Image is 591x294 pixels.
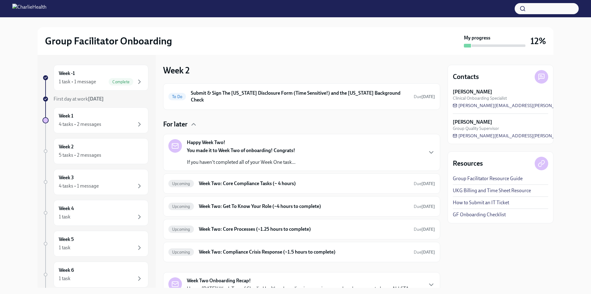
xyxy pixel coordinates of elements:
span: Upcoming [168,181,194,186]
h6: Week 3 [59,174,74,181]
a: Week 34 tasks • 1 message [42,169,148,195]
h6: Week 1 [59,113,73,119]
span: September 22nd, 2025 10:00 [414,226,435,232]
h6: Week 5 [59,236,74,243]
a: UpcomingWeek Two: Compliance Crisis Response (~1.5 hours to complete)Due[DATE] [168,247,435,257]
h6: Week Two: Core Processes (~1.25 hours to complete) [199,226,409,233]
h6: Week 6 [59,267,74,274]
a: UpcomingWeek Two: Get To Know Your Role (~4 hours to complete)Due[DATE] [168,201,435,211]
strong: [DATE] [88,96,104,102]
h2: Group Facilitator Onboarding [45,35,172,47]
h6: Week Two: Compliance Crisis Response (~1.5 hours to complete) [199,249,409,255]
div: 1 task [59,244,70,251]
h6: Week Two: Core Compliance Tasks (~ 4 hours) [199,180,409,187]
span: Due [414,94,435,99]
strong: [PERSON_NAME] [453,89,492,95]
h3: Week 2 [163,65,190,76]
a: UpcomingWeek Two: Core Processes (~1.25 hours to complete)Due[DATE] [168,224,435,234]
a: Week 14 tasks • 2 messages [42,107,148,133]
div: 1 task [59,213,70,220]
span: Upcoming [168,204,194,209]
h6: Week 2 [59,143,74,150]
span: Due [414,181,435,186]
span: September 22nd, 2025 10:00 [414,181,435,187]
span: September 17th, 2025 10:00 [414,94,435,100]
strong: My progress [464,35,490,41]
strong: Week Two Onboarding Recap! [187,277,251,284]
p: Happy [DATE]! Week Two of Charlie Health onboarding is wrapping up and you've proven to be an ALL... [187,285,412,292]
strong: [DATE] [421,204,435,209]
a: Week 25 tasks • 2 messages [42,138,148,164]
div: 4 tasks • 2 messages [59,121,101,128]
a: GF Onboarding Checklist [453,211,506,218]
div: For later [163,120,440,129]
strong: You made it to Week Two of onboarding! Congrats! [187,147,295,153]
h4: Contacts [453,72,479,81]
h6: Week -1 [59,70,75,77]
span: Due [414,250,435,255]
a: First day at work[DATE] [42,96,148,102]
span: First day at work [54,96,104,102]
h6: Week 4 [59,205,74,212]
span: Upcoming [168,250,194,255]
a: Week 61 task [42,262,148,288]
h4: Resources [453,159,483,168]
a: Week 51 task [42,231,148,257]
h3: 12% [530,35,546,47]
span: Clinical Onboarding Specialist [453,95,507,101]
strong: [DATE] [421,227,435,232]
strong: Happy Week Two! [187,139,225,146]
div: 1 task [59,275,70,282]
a: Group Facilitator Resource Guide [453,175,523,182]
div: 5 tasks • 2 messages [59,152,101,159]
span: September 22nd, 2025 10:00 [414,249,435,255]
span: Due [414,227,435,232]
span: Upcoming [168,227,194,232]
span: September 22nd, 2025 10:00 [414,204,435,209]
a: To DoSubmit & Sign The [US_STATE] Disclosure Form (Time Sensitive!) and the [US_STATE] Background... [168,89,435,105]
strong: [DATE] [421,181,435,186]
span: To Do [168,94,186,99]
div: 1 task • 1 message [59,78,96,85]
span: Group Quality Supervisor [453,126,499,131]
h4: For later [163,120,187,129]
span: Complete [109,80,133,84]
a: Week 41 task [42,200,148,226]
p: If you haven't completed all of your Week One task... [187,159,295,166]
h6: Week Two: Get To Know Your Role (~4 hours to complete) [199,203,409,210]
img: CharlieHealth [12,4,46,14]
div: 4 tasks • 1 message [59,183,99,189]
a: How to Submit an IT Ticket [453,199,509,206]
strong: [DATE] [421,94,435,99]
a: UKG Billing and Time Sheet Resource [453,187,531,194]
a: Week -11 task • 1 messageComplete [42,65,148,91]
span: Due [414,204,435,209]
a: UpcomingWeek Two: Core Compliance Tasks (~ 4 hours)Due[DATE] [168,179,435,188]
strong: [PERSON_NAME] [453,119,492,126]
h6: Submit & Sign The [US_STATE] Disclosure Form (Time Sensitive!) and the [US_STATE] Background Check [191,90,409,103]
strong: [DATE] [421,250,435,255]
